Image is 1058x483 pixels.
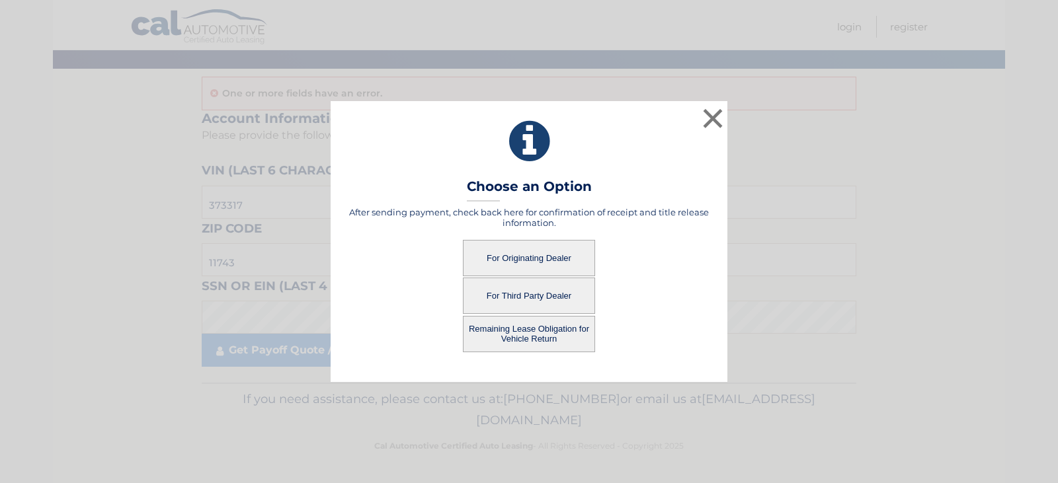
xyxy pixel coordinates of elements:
[700,105,726,131] button: ×
[463,316,595,352] button: Remaining Lease Obligation for Vehicle Return
[463,240,595,276] button: For Originating Dealer
[347,207,711,228] h5: After sending payment, check back here for confirmation of receipt and title release information.
[463,278,595,314] button: For Third Party Dealer
[467,178,592,202] h3: Choose an Option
